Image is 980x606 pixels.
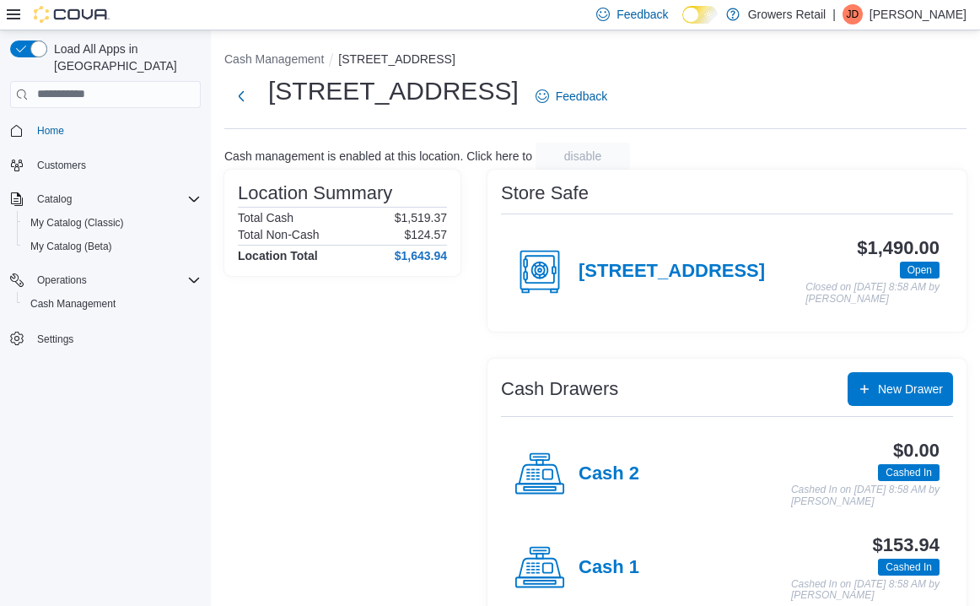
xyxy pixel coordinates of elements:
p: $124.57 [404,228,447,241]
button: Customers [3,153,207,177]
p: | [832,4,836,24]
img: Cova [34,6,110,23]
h4: Cash 1 [579,557,639,579]
nav: An example of EuiBreadcrumbs [224,51,967,71]
h3: $153.94 [873,535,940,555]
span: Cashed In [886,560,932,575]
span: Catalog [37,192,72,206]
a: My Catalog (Classic) [24,213,131,233]
div: Jodi Duke [843,4,863,24]
span: Operations [37,273,87,287]
span: Cash Management [30,297,116,311]
span: Home [30,120,201,141]
span: My Catalog (Classic) [24,213,201,233]
span: Customers [37,159,86,172]
h3: Store Safe [501,183,589,203]
span: Cashed In [886,465,932,480]
span: Cashed In [878,464,940,481]
button: Cash Management [224,52,324,66]
button: Home [3,118,207,143]
span: My Catalog (Beta) [30,240,112,253]
span: Feedback [617,6,668,23]
p: Cash management is enabled at this location. Click here to [224,149,532,163]
h3: $1,490.00 [857,238,940,258]
a: Feedback [529,79,614,113]
span: JD [847,4,859,24]
a: Customers [30,155,93,176]
span: Open [907,262,932,278]
input: Dark Mode [682,6,718,24]
span: My Catalog (Beta) [24,236,201,257]
h3: Location Summary [238,183,392,203]
button: Catalog [30,189,78,209]
span: Load All Apps in [GEOGRAPHIC_DATA] [47,41,201,74]
button: disable [536,143,630,170]
span: Customers [30,154,201,176]
button: Settings [3,326,207,350]
button: [STREET_ADDRESS] [338,52,455,66]
span: Feedback [556,88,607,105]
button: Catalog [3,187,207,211]
h3: Cash Drawers [501,379,618,399]
span: Cashed In [878,559,940,576]
button: My Catalog (Beta) [17,235,207,258]
p: $1,519.37 [395,211,447,225]
p: Cashed In on [DATE] 8:58 AM by [PERSON_NAME] [791,484,940,507]
h4: [STREET_ADDRESS] [579,261,765,283]
h4: Cash 2 [579,463,639,485]
p: [PERSON_NAME] [870,4,967,24]
span: Operations [30,270,201,290]
button: Next [224,79,258,113]
span: Catalog [30,189,201,209]
span: Cash Management [24,294,201,314]
p: Closed on [DATE] 8:58 AM by [PERSON_NAME] [805,282,940,305]
h1: [STREET_ADDRESS] [268,74,519,108]
nav: Complex example [10,111,201,395]
h3: $0.00 [893,441,940,461]
h4: $1,643.94 [395,249,447,262]
h6: Total Cash [238,211,293,225]
span: Home [37,124,64,138]
a: Cash Management [24,294,122,314]
button: New Drawer [848,372,953,406]
h4: Location Total [238,249,318,262]
span: Settings [30,327,201,349]
a: My Catalog (Beta) [24,236,119,257]
button: Operations [3,268,207,292]
p: Growers Retail [748,4,827,24]
span: disable [564,148,601,165]
button: Cash Management [17,292,207,316]
button: Operations [30,270,94,290]
span: My Catalog (Classic) [30,216,124,230]
h6: Total Non-Cash [238,228,320,241]
a: Home [30,121,71,141]
span: Open [900,262,940,279]
span: New Drawer [878,381,943,398]
span: Settings [37,333,73,346]
p: Cashed In on [DATE] 8:58 AM by [PERSON_NAME] [791,579,940,602]
button: My Catalog (Classic) [17,211,207,235]
a: Settings [30,329,80,349]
